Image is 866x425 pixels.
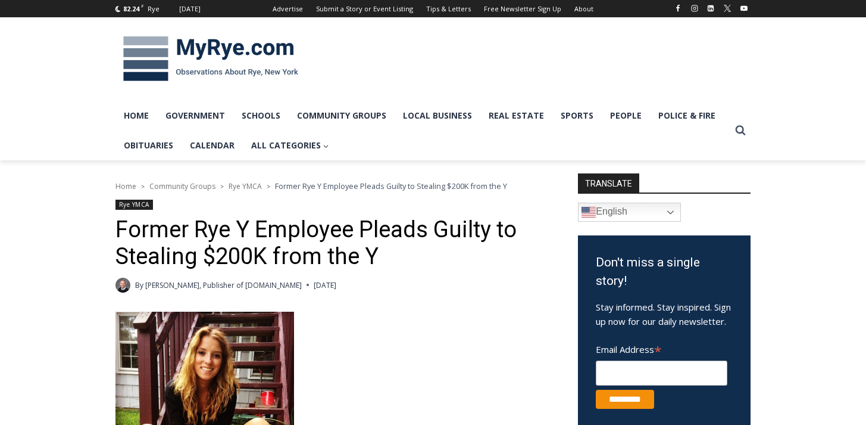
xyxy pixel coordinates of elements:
h1: Former Rye Y Employee Pleads Guilty to Stealing $200K from the Y [115,216,547,271]
a: Community Groups [289,101,395,131]
a: Police & Fire [650,101,724,131]
a: Rye YMCA [115,200,153,210]
a: All Categories [243,131,337,160]
span: > [267,182,270,191]
img: MyRye.com [115,28,306,90]
a: Linkedin [704,1,718,15]
a: Real Estate [480,101,552,131]
a: English [578,203,681,222]
span: By [135,280,143,291]
a: Sports [552,101,602,131]
nav: Breadcrumbs [115,180,547,192]
a: Facebook [671,1,685,15]
label: Email Address [596,337,727,359]
a: Government [157,101,233,131]
strong: TRANSLATE [578,173,639,193]
a: Calendar [182,131,243,160]
a: X [720,1,734,15]
a: Community Groups [149,181,215,191]
span: F [141,2,144,9]
span: All Categories [251,139,329,152]
span: > [220,182,224,191]
a: Rye YMCA [229,181,262,191]
span: 82.24 [123,4,139,13]
span: Former Rye Y Employee Pleads Guilty to Stealing $200K from the Y [275,181,507,191]
img: en [581,205,596,219]
a: People [602,101,650,131]
a: Author image [115,278,130,293]
time: [DATE] [314,280,336,291]
a: Local Business [395,101,480,131]
a: YouTube [737,1,751,15]
p: Stay informed. Stay inspired. Sign up now for our daily newsletter. [596,300,733,328]
h3: Don't miss a single story! [596,253,733,291]
a: Schools [233,101,289,131]
a: Home [115,181,136,191]
a: Instagram [687,1,702,15]
div: [DATE] [179,4,201,14]
div: Rye [148,4,160,14]
a: Obituaries [115,131,182,160]
a: Home [115,101,157,131]
nav: Primary Navigation [115,101,730,161]
span: > [141,182,145,191]
a: [PERSON_NAME], Publisher of [DOMAIN_NAME] [145,280,302,290]
button: View Search Form [730,120,751,141]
